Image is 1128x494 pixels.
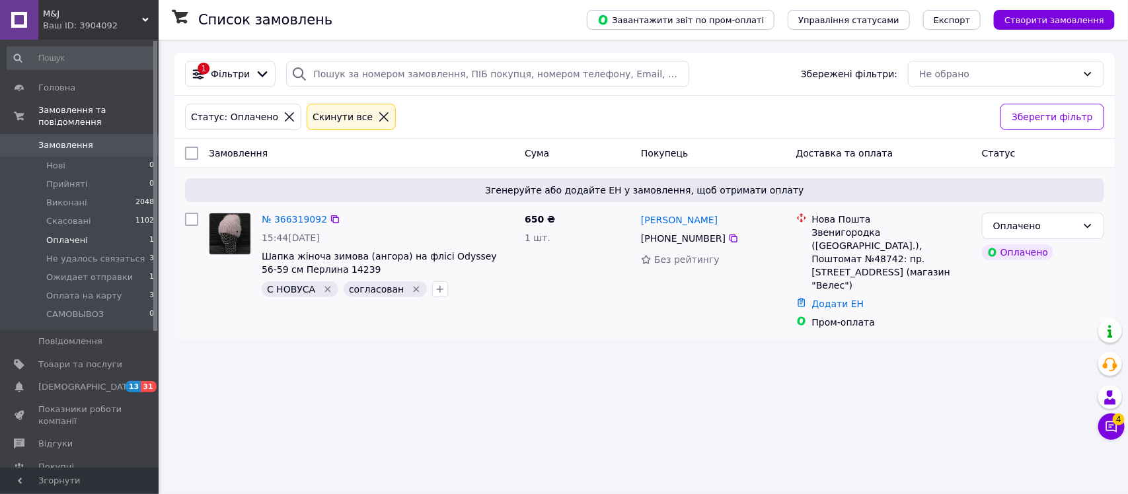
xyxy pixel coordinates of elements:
[38,438,73,450] span: Відгуки
[209,213,250,254] img: Фото товару
[188,110,281,124] div: Статус: Оплачено
[322,284,333,295] svg: Видалити мітку
[46,197,87,209] span: Виконані
[993,219,1077,233] div: Оплачено
[597,14,764,26] span: Завантажити звіт по пром-оплаті
[638,229,728,248] div: [PHONE_NUMBER]
[209,148,268,159] span: Замовлення
[38,139,93,151] span: Замовлення
[46,271,133,283] span: Ожидает отправки
[1113,413,1125,425] span: 4
[262,232,320,243] span: 15:44[DATE]
[349,284,404,295] span: согласован
[1012,110,1093,124] span: Зберегти фільтр
[43,20,159,32] div: Ваш ID: 3904092
[525,214,555,225] span: 650 ₴
[812,213,971,226] div: Нова Пошта
[149,290,154,302] span: 3
[209,213,251,255] a: Фото товару
[1098,413,1125,440] button: Чат з покупцем4
[43,8,142,20] span: M&J
[310,110,375,124] div: Cкинути все
[1004,15,1104,25] span: Створити замовлення
[812,226,971,292] div: Звенигородка ([GEOGRAPHIC_DATA].), Поштомат №48742: пр. [STREET_ADDRESS] (магазин "Велес")
[38,381,136,393] span: [DEMOGRAPHIC_DATA]
[981,14,1115,24] a: Створити замовлення
[934,15,971,25] span: Експорт
[198,12,332,28] h1: Список замовлень
[46,160,65,172] span: Нові
[7,46,155,70] input: Пошук
[923,10,981,30] button: Експорт
[46,253,145,265] span: Не удалось связаться
[149,271,154,283] span: 1
[994,10,1115,30] button: Створити замовлення
[46,290,122,302] span: Оплата на карту
[801,67,897,81] span: Збережені фільтри:
[286,61,689,87] input: Пошук за номером замовлення, ПІБ покупця, номером телефону, Email, номером накладної
[788,10,910,30] button: Управління статусами
[641,213,718,227] a: [PERSON_NAME]
[812,299,864,309] a: Додати ЕН
[149,308,154,320] span: 0
[149,253,154,265] span: 3
[149,178,154,190] span: 0
[46,234,88,246] span: Оплачені
[38,104,159,128] span: Замовлення та повідомлення
[38,335,102,347] span: Повідомлення
[1000,104,1104,130] button: Зберегти фільтр
[654,254,720,265] span: Без рейтингу
[411,284,422,295] svg: Видалити мітку
[141,381,156,392] span: 31
[149,160,154,172] span: 0
[267,284,315,295] span: С НОВУСА
[38,359,122,370] span: Товари та послуги
[262,251,497,275] a: Шапка жіноча зимова (ангора) на флісі Odyssey 56-59 см Перлина 14239
[46,308,104,320] span: САМОВЫВОЗ
[812,316,971,329] div: Пром-оплата
[38,461,74,473] span: Покупці
[38,404,122,427] span: Показники роботи компанії
[525,232,550,243] span: 1 шт.
[641,148,688,159] span: Покупець
[262,214,327,225] a: № 366319092
[135,197,154,209] span: 2048
[211,67,250,81] span: Фільтри
[982,148,1016,159] span: Статус
[126,381,141,392] span: 13
[798,15,899,25] span: Управління статусами
[135,215,154,227] span: 1102
[46,178,87,190] span: Прийняті
[982,244,1053,260] div: Оплачено
[46,215,91,227] span: Скасовані
[38,82,75,94] span: Головна
[796,148,893,159] span: Доставка та оплата
[149,234,154,246] span: 1
[587,10,774,30] button: Завантажити звіт по пром-оплаті
[190,184,1099,197] span: Згенеруйте або додайте ЕН у замовлення, щоб отримати оплату
[525,148,549,159] span: Cума
[919,67,1077,81] div: Не обрано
